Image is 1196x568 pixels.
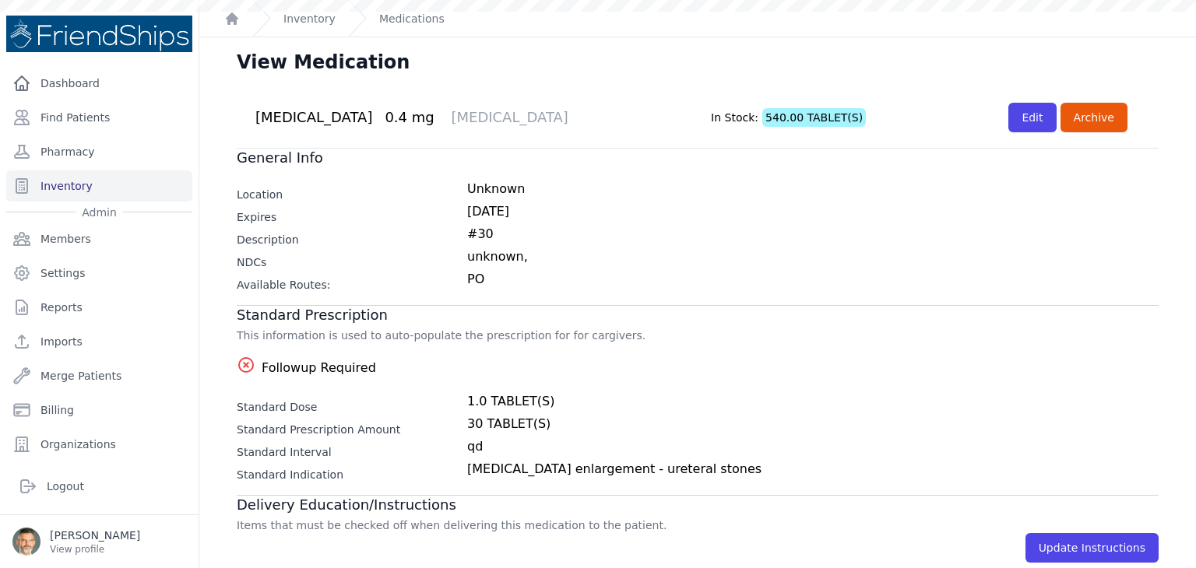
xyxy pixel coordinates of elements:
a: Edit [1008,103,1056,132]
p: View profile [50,543,140,556]
div: 1.0 TABLET(S) [467,392,1159,415]
a: Medications [379,11,445,26]
div: Standard Prescription Amount [237,415,467,437]
p: Items that must be checked off when delivering this medication to the patient. [237,517,760,533]
a: Update Instructions [1025,533,1159,563]
div: [MEDICAL_DATA] enlargement - ureteral stones [467,460,1159,482]
a: Merge Patients [6,360,192,391]
h3: General Info [237,149,1159,167]
a: Inventory [283,11,336,26]
span: 0.4 mg [385,109,434,125]
a: Billing [6,394,192,426]
a: Organizations [6,429,192,460]
img: Medical Missions EMR [6,16,192,52]
div: qd [467,437,1159,460]
div: Location [237,181,467,202]
div: unknown, [467,247,1159,270]
p: This information is used to auto-populate the prescription for for cargivers. [237,328,760,343]
i: highlight_off [237,356,255,374]
div: 30 TABLET(S) [467,415,1159,437]
span: [MEDICAL_DATA] [451,109,568,125]
a: [PERSON_NAME] View profile [12,528,186,556]
span: Admin [76,205,123,220]
span: 540.00 TABLET(S) [762,108,866,127]
div: [DATE] [467,202,1159,225]
div: Description [237,226,467,247]
a: Imports [6,326,192,357]
h1: View Medication [237,50,410,75]
div: PO [467,270,1159,293]
a: Logout [12,471,186,502]
div: Standard Indication [237,461,467,482]
a: Members [6,223,192,254]
span: Followup Required [262,359,376,377]
a: Dashboard [6,68,192,99]
div: Archive [1061,103,1127,132]
span: In Stock: [711,111,758,124]
div: #30 [467,225,1159,247]
div: NDCs [237,248,467,270]
div: Expires [237,203,467,225]
div: [MEDICAL_DATA] [255,108,568,127]
a: Reports [6,292,192,323]
a: Find Patients [6,102,192,133]
p: [PERSON_NAME] [50,528,140,543]
div: Standard Dose [237,393,467,415]
div: Standard Interval [237,438,467,460]
a: Inventory [6,170,192,202]
a: Pharmacy [6,136,192,167]
h3: Delivery Education/Instructions [237,496,1159,514]
h3: Standard Prescription [237,306,1159,324]
a: Settings [6,258,192,289]
div: Unknown [467,180,1159,202]
div: Available Routes: [237,271,467,293]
